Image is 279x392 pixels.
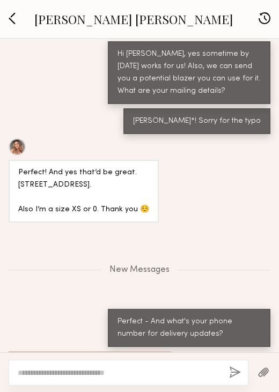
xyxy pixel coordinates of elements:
div: Perfect - And what's your phone number for delivery updates? [118,316,261,341]
span: New Messages [109,265,170,275]
div: Hi [PERSON_NAME], yes sometime by [DATE] works for us! Also, we can send you a potential blazer y... [118,48,261,98]
div: [PERSON_NAME]*! Sorry for the typo [133,115,261,128]
div: Perfect! And yes that’d be great. [STREET_ADDRESS]. Also I’m a size XS or 0. Thank you ☺️ [18,167,149,216]
a: [PERSON_NAME] [PERSON_NAME] [34,11,233,27]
